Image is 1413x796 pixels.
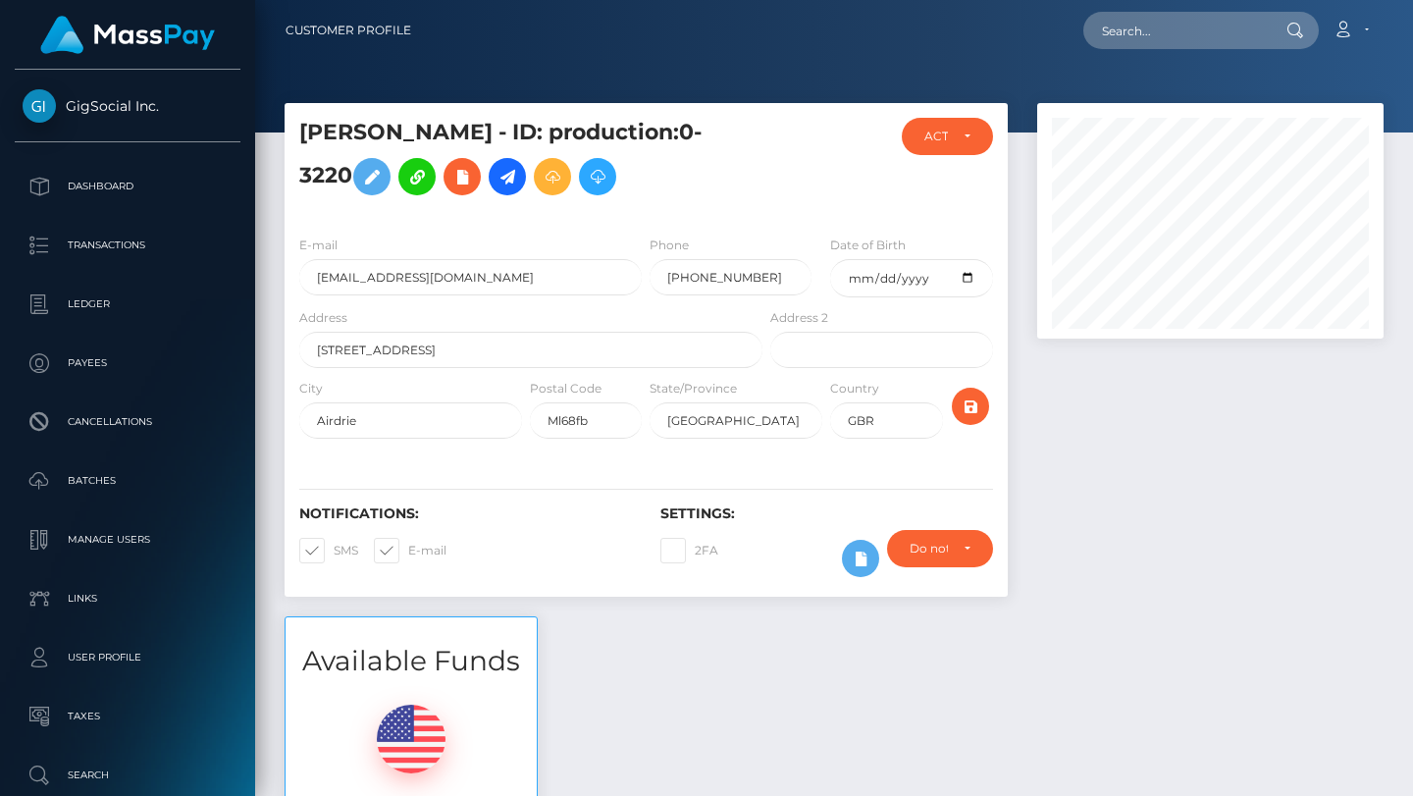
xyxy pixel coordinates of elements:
[40,16,215,54] img: MassPay Logo
[23,584,233,613] p: Links
[15,221,240,270] a: Transactions
[15,574,240,623] a: Links
[650,380,737,398] label: State/Province
[299,309,347,327] label: Address
[23,525,233,555] p: Manage Users
[23,89,56,123] img: GigSocial Inc.
[23,348,233,378] p: Payees
[489,158,526,195] a: Initiate Payout
[299,380,323,398] label: City
[15,633,240,682] a: User Profile
[286,10,411,51] a: Customer Profile
[286,642,537,680] h3: Available Funds
[830,380,879,398] label: Country
[660,505,992,522] h6: Settings:
[23,702,233,731] p: Taxes
[23,172,233,201] p: Dashboard
[15,162,240,211] a: Dashboard
[887,530,993,567] button: Do not require
[530,380,602,398] label: Postal Code
[15,515,240,564] a: Manage Users
[23,761,233,790] p: Search
[299,538,358,563] label: SMS
[15,456,240,505] a: Batches
[830,237,906,254] label: Date of Birth
[299,118,752,205] h5: [PERSON_NAME] - ID: production:0-3220
[23,290,233,319] p: Ledger
[299,237,338,254] label: E-mail
[23,466,233,496] p: Batches
[650,237,689,254] label: Phone
[23,231,233,260] p: Transactions
[15,280,240,329] a: Ledger
[910,541,948,557] div: Do not require
[15,339,240,388] a: Payees
[902,118,993,155] button: ACTIVE
[15,398,240,447] a: Cancellations
[374,538,446,563] label: E-mail
[15,97,240,115] span: GigSocial Inc.
[1083,12,1268,49] input: Search...
[924,129,948,144] div: ACTIVE
[15,692,240,741] a: Taxes
[377,705,445,773] img: USD.png
[660,538,718,563] label: 2FA
[299,505,631,522] h6: Notifications:
[770,309,828,327] label: Address 2
[23,643,233,672] p: User Profile
[23,407,233,437] p: Cancellations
